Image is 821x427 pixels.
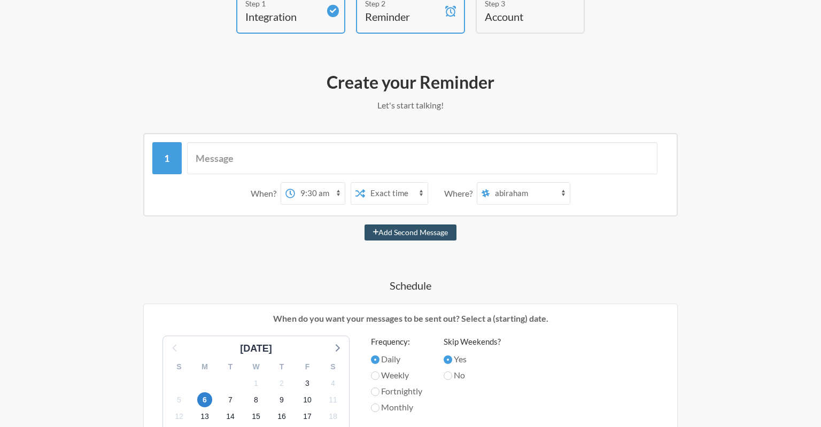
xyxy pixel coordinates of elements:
span: Tuesday, November 11, 2025 [326,392,340,407]
span: Tuesday, November 18, 2025 [326,409,340,424]
span: Saturday, November 8, 2025 [249,392,264,407]
label: Yes [444,353,501,366]
div: T [269,359,295,375]
span: Saturday, November 1, 2025 [249,376,264,391]
div: M [192,359,218,375]
div: When? [251,182,281,205]
span: Thursday, November 13, 2025 [197,409,212,424]
span: Friday, November 14, 2025 [223,409,238,424]
label: Skip Weekends? [444,336,501,348]
div: [DATE] [236,341,276,356]
label: Daily [371,353,422,366]
h4: Account [485,9,560,24]
h2: Create your Reminder [100,71,721,94]
span: Thursday, November 6, 2025 [197,392,212,407]
p: When do you want your messages to be sent out? Select a (starting) date. [152,312,669,325]
input: No [444,371,452,380]
input: Monthly [371,403,379,412]
span: Saturday, November 15, 2025 [249,409,264,424]
input: Message [187,142,658,174]
input: Yes [444,355,452,364]
input: Fortnightly [371,387,379,396]
span: Wednesday, November 12, 2025 [172,409,187,424]
input: Weekly [371,371,379,380]
span: Friday, November 7, 2025 [223,392,238,407]
p: Let's start talking! [100,99,721,112]
button: Add Second Message [365,224,457,240]
label: Fortnightly [371,385,422,398]
div: F [295,359,320,375]
div: W [243,359,269,375]
h4: Integration [245,9,320,24]
span: Monday, November 10, 2025 [300,392,315,407]
label: Weekly [371,369,422,382]
span: Monday, November 17, 2025 [300,409,315,424]
input: Daily [371,355,379,364]
h4: Schedule [100,278,721,293]
h4: Reminder [365,9,440,24]
span: Sunday, November 2, 2025 [274,376,289,391]
div: S [166,359,192,375]
span: Wednesday, November 5, 2025 [172,392,187,407]
div: Where? [444,182,477,205]
span: Monday, November 3, 2025 [300,376,315,391]
span: Sunday, November 16, 2025 [274,409,289,424]
span: Tuesday, November 4, 2025 [326,376,340,391]
span: Sunday, November 9, 2025 [274,392,289,407]
label: No [444,369,501,382]
label: Frequency: [371,336,422,348]
label: Monthly [371,401,422,414]
div: T [218,359,243,375]
div: S [320,359,346,375]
